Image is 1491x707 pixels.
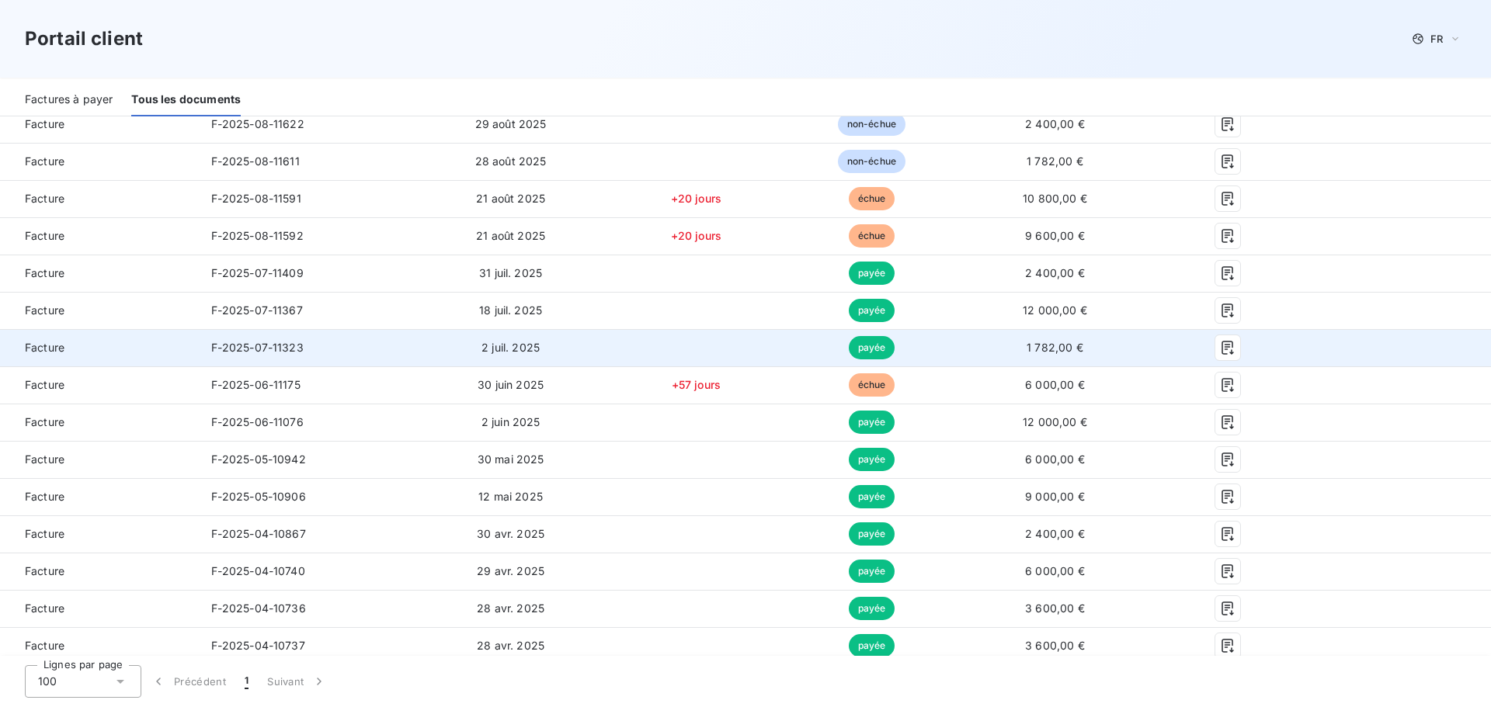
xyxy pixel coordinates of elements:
[1025,527,1085,540] span: 2 400,00 €
[849,187,895,210] span: échue
[1025,564,1085,577] span: 6 000,00 €
[849,373,895,397] span: échue
[672,378,721,391] span: +57 jours
[849,522,895,546] span: payée
[849,634,895,657] span: payée
[849,448,895,471] span: payée
[481,341,540,354] span: 2 juil. 2025
[849,560,895,583] span: payée
[12,563,186,579] span: Facture
[211,601,306,615] span: F-2025-04-10736
[481,415,540,428] span: 2 juin 2025
[849,224,895,248] span: échue
[478,378,544,391] span: 30 juin 2025
[479,266,542,279] span: 31 juil. 2025
[211,117,304,130] span: F-2025-08-11622
[211,192,301,205] span: F-2025-08-11591
[211,639,305,652] span: F-2025-04-10737
[671,229,721,242] span: +20 jours
[211,229,304,242] span: F-2025-08-11592
[258,665,336,698] button: Suivant
[12,452,186,467] span: Facture
[211,303,303,317] span: F-2025-07-11367
[211,564,305,577] span: F-2025-04-10740
[12,154,186,169] span: Facture
[477,639,544,652] span: 28 avr. 2025
[838,113,905,136] span: non-échue
[1023,415,1087,428] span: 12 000,00 €
[1025,229,1085,242] span: 9 600,00 €
[849,336,895,359] span: payée
[211,154,300,168] span: F-2025-08-11611
[477,564,544,577] span: 29 avr. 2025
[12,265,186,281] span: Facture
[211,527,306,540] span: F-2025-04-10867
[849,485,895,508] span: payée
[12,526,186,542] span: Facture
[1025,452,1085,466] span: 6 000,00 €
[477,527,544,540] span: 30 avr. 2025
[849,262,895,285] span: payée
[671,192,721,205] span: +20 jours
[12,489,186,504] span: Facture
[141,665,235,698] button: Précédent
[1025,601,1085,615] span: 3 600,00 €
[25,25,143,53] h3: Portail client
[478,490,543,503] span: 12 mai 2025
[479,303,542,317] span: 18 juil. 2025
[235,665,258,698] button: 1
[38,674,57,689] span: 100
[12,303,186,318] span: Facture
[25,84,113,116] div: Factures à payer
[849,299,895,322] span: payée
[1025,266,1085,279] span: 2 400,00 €
[478,452,544,466] span: 30 mai 2025
[211,415,304,428] span: F-2025-06-11076
[245,674,248,689] span: 1
[475,117,547,130] span: 29 août 2025
[849,597,895,620] span: payée
[1023,192,1087,205] span: 10 800,00 €
[1025,639,1085,652] span: 3 600,00 €
[1025,117,1085,130] span: 2 400,00 €
[476,192,545,205] span: 21 août 2025
[12,601,186,616] span: Facture
[12,116,186,132] span: Facture
[211,341,304,354] span: F-2025-07-11323
[12,638,186,653] span: Facture
[1025,490,1085,503] span: 9 000,00 €
[211,452,306,466] span: F-2025-05-10942
[1023,303,1087,317] span: 12 000,00 €
[1027,154,1083,168] span: 1 782,00 €
[838,150,905,173] span: non-échue
[12,340,186,355] span: Facture
[131,84,241,116] div: Tous les documents
[1027,341,1083,354] span: 1 782,00 €
[12,377,186,393] span: Facture
[1025,378,1085,391] span: 6 000,00 €
[211,490,306,503] span: F-2025-05-10906
[475,154,547,168] span: 28 août 2025
[476,229,545,242] span: 21 août 2025
[211,378,301,391] span: F-2025-06-11175
[849,411,895,434] span: payée
[12,228,186,244] span: Facture
[12,191,186,206] span: Facture
[12,414,186,430] span: Facture
[1430,33,1443,45] span: FR
[211,266,304,279] span: F-2025-07-11409
[477,601,544,615] span: 28 avr. 2025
